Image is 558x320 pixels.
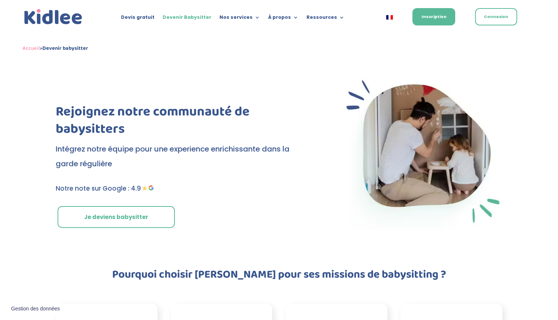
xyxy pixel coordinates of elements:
[121,15,155,23] a: Devis gratuit
[42,44,88,53] strong: Devenir babysitter
[58,206,175,228] a: Je deviens babysitter
[56,144,290,169] span: Intégrez notre équipe pour une experience enrichissante dans la garde régulière
[22,7,84,27] img: logo_kidlee_bleu
[22,7,84,27] a: Kidlee Logo
[56,183,314,194] p: Notre note sur Google : 4.9
[80,269,478,284] h2: Pourquoi choisir [PERSON_NAME] pour ses missions de babysitting ?
[22,44,88,53] span: »
[22,44,40,53] a: Accueil
[11,306,60,312] span: Gestion des données
[475,8,517,25] a: Connexion
[56,101,250,140] span: Rejoignez notre communauté de babysitters
[338,223,502,232] picture: Babysitter
[7,301,64,317] button: Gestion des données
[306,15,344,23] a: Ressources
[163,15,211,23] a: Devenir Babysitter
[412,8,455,25] a: Inscription
[219,15,260,23] a: Nos services
[268,15,298,23] a: À propos
[386,15,393,20] img: Français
